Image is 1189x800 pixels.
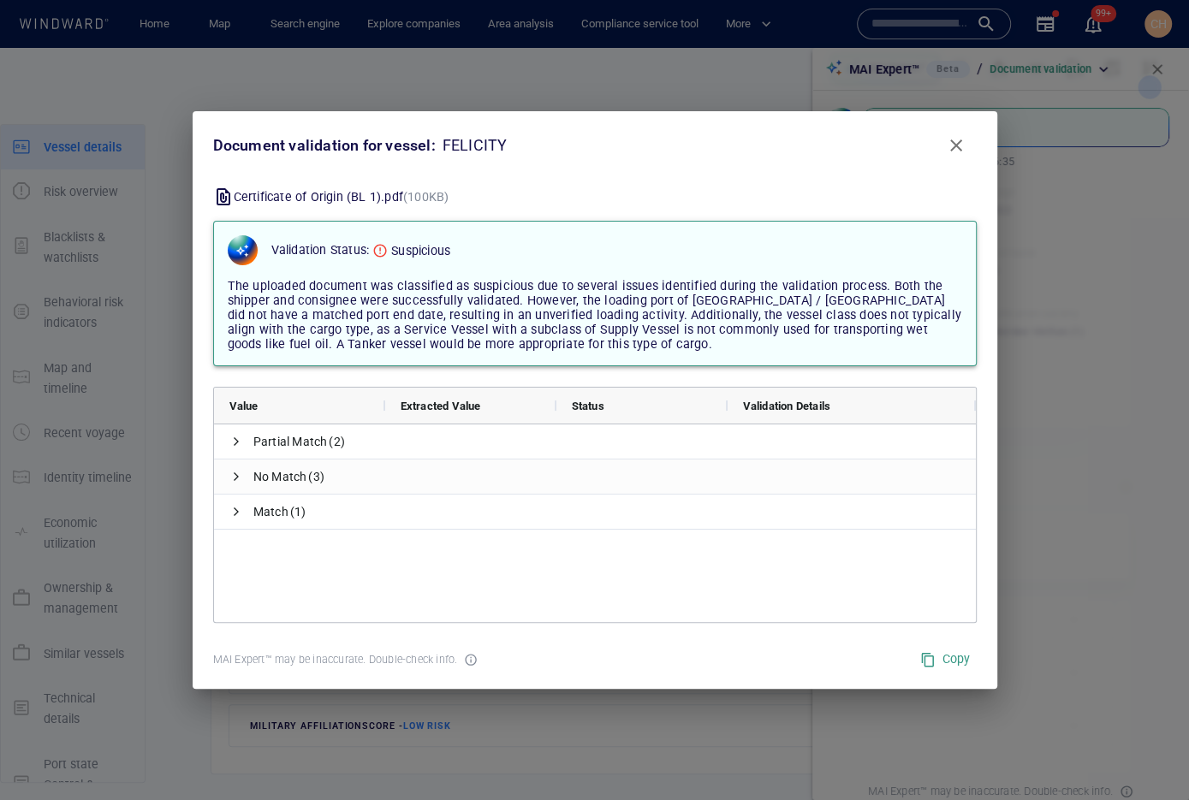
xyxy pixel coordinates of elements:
div: Activity timeline [9,17,84,43]
span: Extracted Value [401,400,481,412]
button: Copy [913,643,977,675]
button: Close [936,125,977,166]
div: (4339) [87,17,118,43]
div: Toggle vessel historical path [823,62,849,87]
span: Validation Details [743,400,831,412]
span: The uploaded document was classified as suspicious due to several issues identified during the va... [228,279,961,352]
h6: Validation Status: [271,240,370,261]
span: Status [572,400,604,412]
span: (100KB) [403,190,449,204]
div: tooltips.createAOI [849,62,877,87]
span: 7 days [252,440,284,453]
span: (1) [290,495,306,530]
span: (2) [329,424,345,459]
div: Document validation for vessel: [213,133,514,158]
p: Certificate of Origin (BL 1).pdf [234,187,449,207]
span: Partial Match [253,424,328,459]
button: Create an AOI. [849,62,877,87]
span: Copy [920,649,970,670]
div: MAI Expert™ may be inaccurate. Double-check info. [210,649,461,671]
div: Focus on vessel path [798,62,823,87]
span: (3) [308,459,324,495]
a: Mapbox logo [235,506,310,525]
div: Compliance Activities [188,17,202,43]
span: Value [229,400,259,412]
span: Match [253,495,288,530]
button: Export vessel information [755,62,798,87]
div: [DATE] - [DATE] [288,434,361,460]
span: No Match [253,459,307,495]
button: 7 days[DATE]-[DATE] [238,432,396,462]
p: Suspicious [391,240,450,261]
div: Toggle map information layers [877,62,903,87]
div: FELICITY [436,134,514,157]
iframe: Chat [1116,723,1176,787]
